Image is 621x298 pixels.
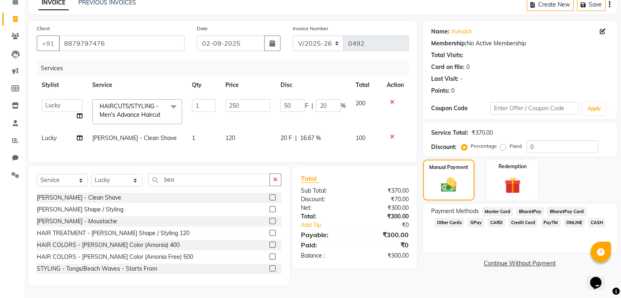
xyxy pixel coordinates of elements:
span: [PERSON_NAME] - Clean Shave [92,134,177,142]
div: Total Visits: [431,51,463,60]
label: Redemption [499,163,527,170]
label: Client [37,25,50,32]
span: HAIRCUTS/STYLING - Men's Advance Haircut [100,102,160,118]
div: Total: [295,212,355,221]
div: [PERSON_NAME] - Moustache [37,217,117,226]
div: STYLING - Tongs/Beach Waves - Starts From [37,265,157,273]
div: ₹300.00 [355,251,415,260]
span: Payment Methods [431,207,479,216]
span: PayTM [541,218,561,227]
span: % [341,102,345,110]
input: Search or Scan [148,173,270,186]
span: | [311,102,313,110]
div: No Active Membership [431,39,609,48]
div: ₹300.00 [355,230,415,240]
span: Total [301,174,320,183]
div: Points: [431,87,450,95]
div: ₹0 [365,221,414,229]
a: Add Tip [295,221,365,229]
div: Card on file: [431,63,465,71]
a: x [160,111,164,118]
span: 200 [355,100,365,107]
input: Search by Name/Mobile/Email/Code [59,36,185,51]
span: F [305,102,308,110]
div: HAIR COLORS - [PERSON_NAME] Color (Amonia) 400 [37,241,180,249]
span: Other Cards [434,218,465,227]
span: BharatPay Card [547,207,586,216]
img: _gift.svg [499,175,526,196]
span: GPay [467,218,484,227]
div: Discount: [295,195,355,204]
label: Date [197,25,208,32]
div: Discount: [431,143,456,151]
div: ₹370.00 [355,187,415,195]
div: ₹70.00 [355,195,415,204]
div: [PERSON_NAME] - Clean Shave [37,193,121,202]
a: Continue Without Payment [425,259,615,268]
label: Manual Payment [429,164,468,171]
th: Price [220,76,275,94]
span: Master Card [482,207,513,216]
th: Action [382,76,409,94]
span: | [295,134,296,142]
input: Enter Offer / Coupon Code [490,102,579,115]
img: _cash.svg [436,176,461,194]
span: BharatPay [516,207,544,216]
div: Services [38,61,415,76]
a: Avinash [451,27,472,36]
span: Lucky [42,134,57,142]
th: Service [87,76,187,94]
div: Name: [431,27,450,36]
div: [PERSON_NAME] Shape / Styling [37,205,123,214]
div: Paid: [295,240,355,250]
div: ₹0 [355,240,415,250]
th: Qty [187,76,220,94]
span: 16.67 % [300,134,321,142]
div: Net: [295,204,355,212]
th: Disc [275,76,350,94]
div: Balance : [295,251,355,260]
label: Percentage [471,142,497,150]
div: HAIR TREATMENT - [PERSON_NAME] Shape / Styling 120 [37,229,189,238]
div: Service Total: [431,129,468,137]
div: - [460,75,463,83]
div: HAIR COLORS - [PERSON_NAME] Color (Amonia Free) 500 [37,253,193,261]
div: 0 [451,87,454,95]
label: Invoice Number [293,25,328,32]
th: Stylist [37,76,87,94]
div: 0 [466,63,470,71]
span: 20 F [280,134,292,142]
iframe: chat widget [587,265,613,290]
th: Total [350,76,381,94]
span: CARD [487,218,505,227]
span: 1 [192,134,195,142]
button: +91 [37,36,60,51]
button: Apply [582,102,605,115]
div: Membership: [431,39,467,48]
div: ₹300.00 [355,212,415,221]
span: 100 [355,134,365,142]
span: CASH [588,218,605,227]
span: 120 [225,134,235,142]
div: ₹300.00 [355,204,415,212]
div: Payable: [295,230,355,240]
label: Fixed [510,142,522,150]
div: Last Visit: [431,75,459,83]
span: Credit Card [508,218,538,227]
div: ₹370.00 [472,129,493,137]
div: Sub Total: [295,187,355,195]
div: Coupon Code [431,104,490,113]
span: ONLINE [564,218,585,227]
